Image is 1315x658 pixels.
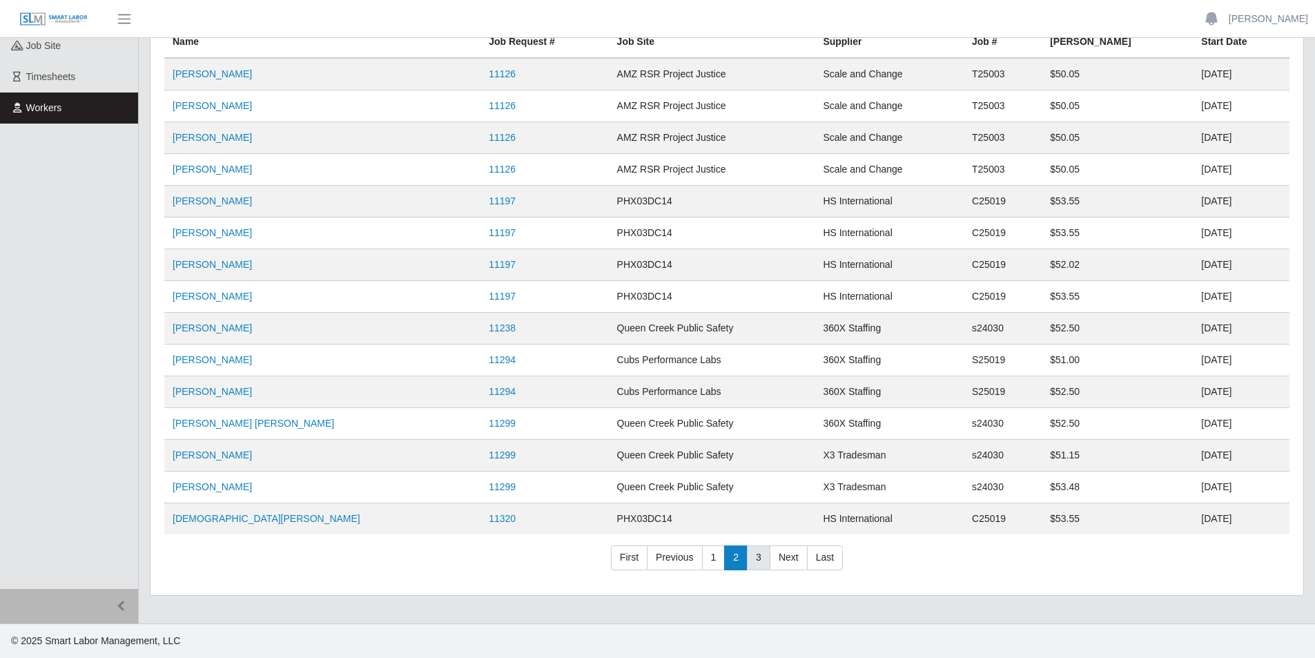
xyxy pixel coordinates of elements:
[815,90,964,122] td: Scale and Change
[609,154,815,186] td: AMZ RSR Project Justice
[489,354,516,365] a: 11294
[1229,12,1308,26] a: [PERSON_NAME]
[11,635,180,646] span: © 2025 Smart Labor Management, LLC
[1193,26,1289,59] th: Start Date
[489,322,516,333] a: 11238
[1193,440,1289,472] td: [DATE]
[964,249,1042,281] td: C25019
[480,26,608,59] th: Job Request #
[1193,186,1289,217] td: [DATE]
[747,545,770,570] a: 3
[1193,249,1289,281] td: [DATE]
[173,354,252,365] a: [PERSON_NAME]
[164,26,480,59] th: Name
[964,503,1042,535] td: C25019
[173,68,252,79] a: [PERSON_NAME]
[173,227,252,238] a: [PERSON_NAME]
[609,122,815,154] td: AMZ RSR Project Justice
[964,26,1042,59] th: Job #
[1042,376,1193,408] td: $52.50
[489,132,516,143] a: 11126
[815,249,964,281] td: HS International
[815,503,964,535] td: HS International
[815,345,964,376] td: 360X Staffing
[609,440,815,472] td: Queen Creek Public Safety
[815,122,964,154] td: Scale and Change
[1193,313,1289,345] td: [DATE]
[1193,217,1289,249] td: [DATE]
[19,12,88,27] img: SLM Logo
[1193,376,1289,408] td: [DATE]
[702,545,725,570] a: 1
[173,259,252,270] a: [PERSON_NAME]
[609,376,815,408] td: Cubs Performance Labs
[815,217,964,249] td: HS International
[1042,281,1193,313] td: $53.55
[1193,472,1289,503] td: [DATE]
[609,345,815,376] td: Cubs Performance Labs
[173,195,252,206] a: [PERSON_NAME]
[815,313,964,345] td: 360X Staffing
[1193,122,1289,154] td: [DATE]
[964,122,1042,154] td: T25003
[489,481,516,492] a: 11299
[815,186,964,217] td: HS International
[1042,440,1193,472] td: $51.15
[964,376,1042,408] td: S25019
[26,40,61,51] span: job site
[647,545,702,570] a: Previous
[609,313,815,345] td: Queen Creek Public Safety
[964,472,1042,503] td: s24030
[1042,313,1193,345] td: $52.50
[1042,186,1193,217] td: $53.55
[1193,58,1289,90] td: [DATE]
[489,195,516,206] a: 11197
[1042,122,1193,154] td: $50.05
[489,164,516,175] a: 11126
[611,545,647,570] a: First
[173,418,334,429] a: [PERSON_NAME] [PERSON_NAME]
[964,186,1042,217] td: C25019
[489,386,516,397] a: 11294
[609,26,815,59] th: job site
[609,281,815,313] td: PHX03DC14
[609,186,815,217] td: PHX03DC14
[1193,503,1289,535] td: [DATE]
[489,418,516,429] a: 11299
[1042,217,1193,249] td: $53.55
[609,90,815,122] td: AMZ RSR Project Justice
[1193,154,1289,186] td: [DATE]
[26,102,62,113] span: Workers
[26,71,76,82] span: Timesheets
[173,322,252,333] a: [PERSON_NAME]
[1193,281,1289,313] td: [DATE]
[815,408,964,440] td: 360X Staffing
[1193,90,1289,122] td: [DATE]
[964,345,1042,376] td: S25019
[1042,408,1193,440] td: $52.50
[815,58,964,90] td: Scale and Change
[1042,472,1193,503] td: $53.48
[489,449,516,461] a: 11299
[1042,503,1193,535] td: $53.55
[964,313,1042,345] td: s24030
[1042,345,1193,376] td: $51.00
[489,513,516,524] a: 11320
[815,472,964,503] td: X3 Tradesman
[489,227,516,238] a: 11197
[609,58,815,90] td: AMZ RSR Project Justice
[164,545,1289,581] nav: pagination
[173,449,252,461] a: [PERSON_NAME]
[964,58,1042,90] td: T25003
[1042,154,1193,186] td: $50.05
[1193,345,1289,376] td: [DATE]
[815,376,964,408] td: 360X Staffing
[489,259,516,270] a: 11197
[815,26,964,59] th: Supplier
[489,100,516,111] a: 11126
[815,281,964,313] td: HS International
[609,472,815,503] td: Queen Creek Public Safety
[807,545,843,570] a: Last
[815,440,964,472] td: X3 Tradesman
[173,132,252,143] a: [PERSON_NAME]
